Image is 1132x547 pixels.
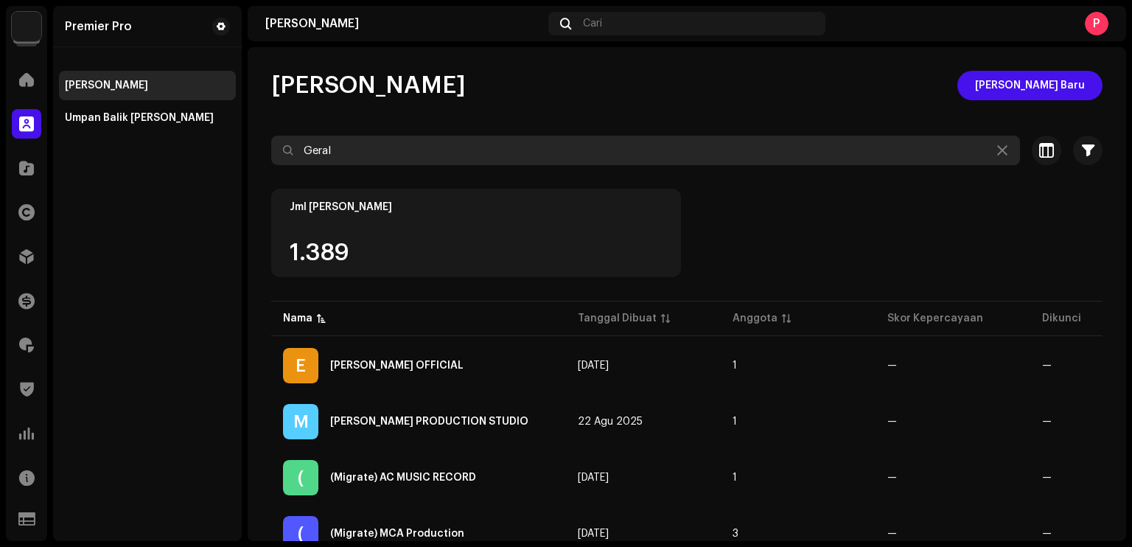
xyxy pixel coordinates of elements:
[887,417,1019,427] re-a-table-badge: —
[733,311,778,326] div: Anggota
[887,529,1019,539] re-a-table-badge: —
[975,71,1085,100] span: [PERSON_NAME] Baru
[330,417,528,427] div: MANIK PRODUCTION STUDIO
[887,473,1019,483] re-a-table-badge: —
[733,529,738,539] span: 3
[583,18,602,29] span: Cari
[283,348,318,383] div: E
[65,112,214,124] div: Umpan Balik Klien
[283,460,318,495] div: (
[733,360,737,371] span: 1
[271,136,1020,165] input: Cari
[1085,12,1108,35] div: P
[578,473,609,483] span: 22 Feb 2023
[578,360,609,371] span: 22 Jul 2025
[578,417,643,427] span: 22 Agu 2025
[887,360,1019,371] re-a-table-badge: —
[578,529,609,539] span: 20 Feb 2023
[271,189,681,277] re-o-card-value: Jml Klien
[733,473,737,483] span: 1
[59,71,236,100] re-m-nav-item: Klien
[283,311,312,326] div: Nama
[12,12,41,41] img: 64f15ab7-a28a-4bb5-a164-82594ec98160
[283,404,318,439] div: M
[271,71,466,100] span: [PERSON_NAME]
[65,21,132,32] div: Premier Pro
[265,18,542,29] div: [PERSON_NAME]
[330,473,476,483] div: (Migrate) AC MUSIC RECORD
[330,529,464,539] div: (Migrate) MCA Production
[578,311,657,326] div: Tanggal Dibuat
[65,80,148,91] div: Klien
[290,201,663,213] div: Jml [PERSON_NAME]
[957,71,1103,100] button: [PERSON_NAME] Baru
[59,103,236,133] re-m-nav-item: Umpan Balik Klien
[330,360,464,371] div: EARNEY JOHAN OFFICIAL
[733,417,737,427] span: 1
